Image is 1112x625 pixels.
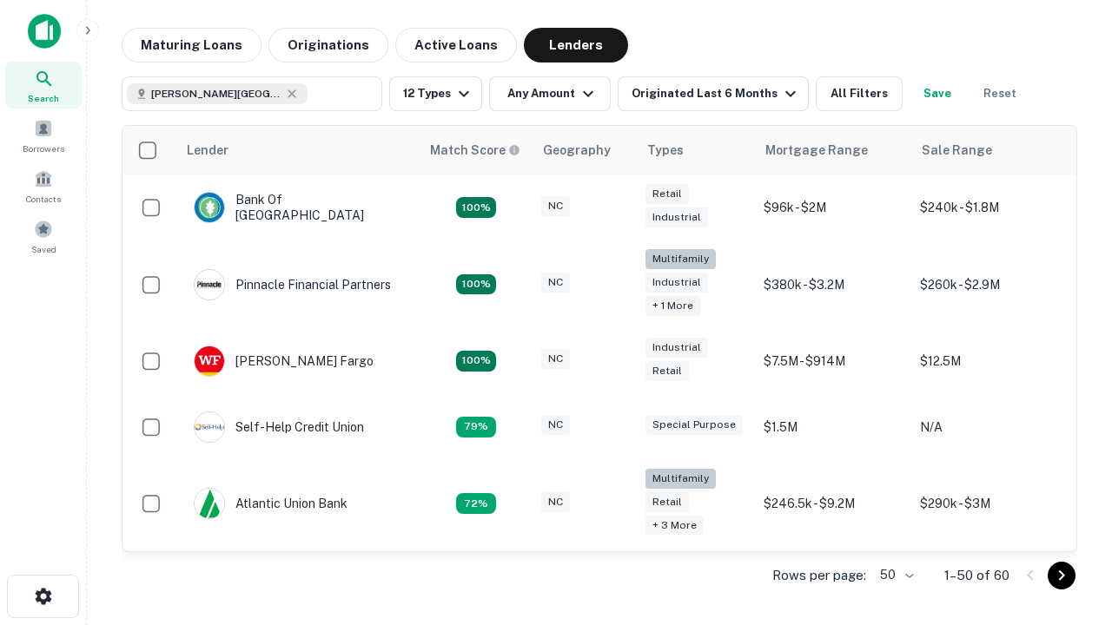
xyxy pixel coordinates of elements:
[194,411,364,443] div: Self-help Credit Union
[911,240,1068,328] td: $260k - $2.9M
[755,547,911,613] td: $200k - $3.3M
[1048,562,1076,589] button: Go to next page
[195,412,224,442] img: picture
[430,141,517,160] h6: Match Score
[5,213,82,260] a: Saved
[972,76,1028,111] button: Reset
[755,240,911,328] td: $380k - $3.2M
[456,493,496,514] div: Matching Properties: 10, hasApolloMatch: undefined
[194,192,402,223] div: Bank Of [GEOGRAPHIC_DATA]
[541,196,570,216] div: NC
[456,274,496,295] div: Matching Properties: 25, hasApolloMatch: undefined
[772,565,866,586] p: Rows per page:
[543,140,611,161] div: Geography
[910,76,965,111] button: Save your search to get updates of matches that match your search criteria.
[645,516,704,536] div: + 3 more
[5,62,82,109] a: Search
[420,126,533,174] th: Capitalize uses an advanced AI algorithm to match your search with the best lender. The match sco...
[755,126,911,174] th: Mortgage Range
[944,565,1009,586] p: 1–50 of 60
[524,28,628,62] button: Lenders
[5,162,82,209] a: Contacts
[541,492,570,512] div: NC
[456,351,496,372] div: Matching Properties: 15, hasApolloMatch: undefined
[533,126,637,174] th: Geography
[645,361,689,381] div: Retail
[31,242,56,256] span: Saved
[911,328,1068,394] td: $12.5M
[395,28,517,62] button: Active Loans
[911,394,1068,460] td: N/A
[268,28,388,62] button: Originations
[645,273,708,293] div: Industrial
[195,489,224,518] img: picture
[456,197,496,218] div: Matching Properties: 14, hasApolloMatch: undefined
[194,488,347,519] div: Atlantic Union Bank
[755,394,911,460] td: $1.5M
[645,415,743,435] div: Special Purpose
[541,415,570,435] div: NC
[1025,431,1112,514] iframe: Chat Widget
[176,126,420,174] th: Lender
[389,76,482,111] button: 12 Types
[28,91,59,105] span: Search
[26,192,61,206] span: Contacts
[645,207,708,227] div: Industrial
[541,273,570,293] div: NC
[647,140,684,161] div: Types
[765,140,868,161] div: Mortgage Range
[195,270,224,299] img: picture
[122,28,261,62] button: Maturing Loans
[755,174,911,240] td: $96k - $2M
[755,460,911,548] td: $246.5k - $9.2M
[541,349,570,369] div: NC
[645,492,689,512] div: Retail
[911,126,1068,174] th: Sale Range
[911,547,1068,613] td: $480k - $3.1M
[873,562,917,588] div: 50
[618,76,809,111] button: Originated Last 6 Months
[816,76,903,111] button: All Filters
[456,417,496,437] div: Matching Properties: 11, hasApolloMatch: undefined
[195,346,224,376] img: picture
[922,140,992,161] div: Sale Range
[755,328,911,394] td: $7.5M - $914M
[187,140,228,161] div: Lender
[637,126,755,174] th: Types
[645,184,689,204] div: Retail
[28,14,61,49] img: capitalize-icon.png
[194,269,391,300] div: Pinnacle Financial Partners
[430,141,520,160] div: Capitalize uses an advanced AI algorithm to match your search with the best lender. The match sco...
[151,86,281,102] span: [PERSON_NAME][GEOGRAPHIC_DATA], [GEOGRAPHIC_DATA]
[911,174,1068,240] td: $240k - $1.8M
[194,345,374,377] div: [PERSON_NAME] Fargo
[489,76,611,111] button: Any Amount
[645,338,708,358] div: Industrial
[632,83,801,104] div: Originated Last 6 Months
[645,296,700,316] div: + 1 more
[645,469,716,489] div: Multifamily
[5,112,82,159] a: Borrowers
[645,249,716,269] div: Multifamily
[911,460,1068,548] td: $290k - $3M
[195,193,224,222] img: picture
[23,141,64,155] span: Borrowers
